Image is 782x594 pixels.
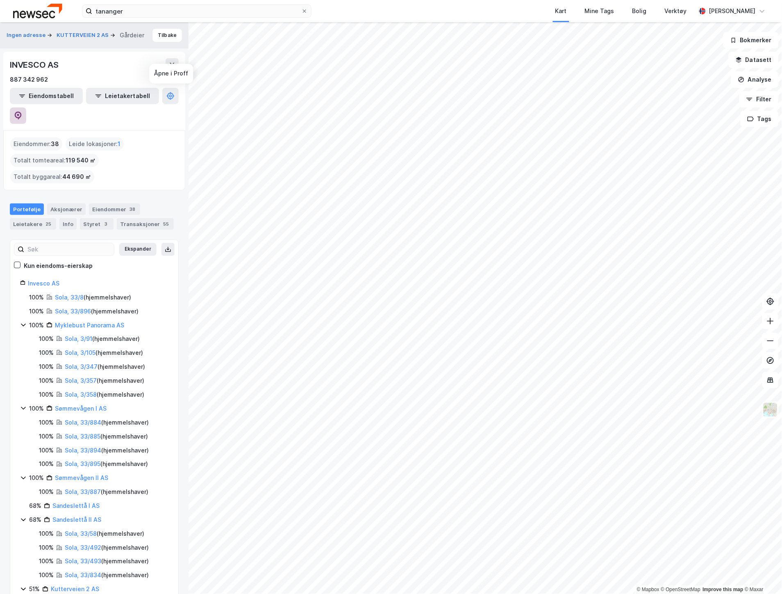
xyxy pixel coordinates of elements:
a: Mapbox [637,587,659,593]
div: ( hjemmelshaver ) [65,445,149,455]
div: [PERSON_NAME] [709,6,756,16]
div: Totalt byggareal : [10,170,94,183]
a: Sola, 33/896 [55,308,91,315]
div: Styret [80,218,114,230]
div: 55 [161,220,170,228]
div: ( hjemmelshaver ) [65,571,149,580]
div: 100% [29,292,44,302]
button: Filter [739,91,779,107]
div: Info [59,218,77,230]
div: 100% [39,445,54,455]
div: 38 [128,205,137,213]
div: 100% [29,320,44,330]
div: 100% [39,418,54,427]
a: Kutterveien 2 AS [51,586,99,593]
div: ( hjemmelshaver ) [65,418,149,427]
div: ( hjemmelshaver ) [65,376,144,386]
div: INVESCO AS [10,58,60,71]
a: Sola, 3/357 [65,377,97,384]
div: ( hjemmelshaver ) [65,529,144,539]
div: Kart [555,6,567,16]
div: 100% [39,362,54,372]
div: Gårdeier [120,30,144,40]
button: Ingen adresse [7,31,47,39]
a: Sola, 33/8 [55,294,84,301]
div: Eiendommer : [10,137,62,151]
div: Portefølje [10,203,44,215]
a: Sola, 33/884 [65,419,101,426]
div: ( hjemmelshaver ) [65,362,145,372]
a: Sola, 33/885 [65,433,100,440]
a: Sola, 33/58 [65,530,97,537]
a: Sømmevågen II AS [55,475,108,482]
button: Tilbake [152,29,182,42]
img: newsec-logo.f6e21ccffca1b3a03d2d.png [13,4,62,18]
a: Sandeslettå I AS [52,503,100,509]
button: Datasett [729,52,779,68]
div: 68% [29,501,41,511]
div: ( hjemmelshaver ) [65,459,148,469]
div: ( hjemmelshaver ) [65,543,149,553]
a: Improve this map [703,587,743,593]
span: 44 690 ㎡ [62,172,91,182]
div: ( hjemmelshaver ) [65,334,140,344]
div: 100% [29,306,44,316]
a: Invesco AS [28,280,59,287]
div: 100% [39,571,54,580]
div: 25 [44,220,53,228]
a: OpenStreetMap [661,587,701,593]
div: Leide lokasjoner : [66,137,124,151]
button: Ekspander [119,243,157,256]
div: 100% [39,334,54,344]
div: 887 342 962 [10,75,48,85]
a: Sola, 33/492 [65,544,101,551]
a: Sola, 3/105 [65,349,95,356]
div: Kontrollprogram for chat [741,555,782,594]
button: Tags [741,111,779,127]
iframe: Chat Widget [741,555,782,594]
span: 38 [51,139,59,149]
div: Aksjonærer [47,203,86,215]
a: Sola, 33/894 [65,447,101,454]
div: ( hjemmelshaver ) [65,348,143,358]
div: 100% [39,543,54,553]
div: 68% [29,515,41,525]
a: Sola, 3/347 [65,363,98,370]
div: 100% [29,473,44,483]
div: 100% [39,432,54,441]
a: Sola, 33/887 [65,489,101,496]
div: 100% [29,404,44,414]
a: Sømmevågen I AS [55,405,107,412]
a: Sola, 33/895 [65,461,100,468]
div: Bolig [632,6,647,16]
img: Z [763,402,778,418]
a: Sola, 3/91 [65,335,92,342]
div: Totalt tomteareal : [10,154,99,167]
span: 1 [118,139,120,149]
div: 3 [102,220,110,228]
div: ( hjemmelshaver ) [65,432,148,441]
div: ( hjemmelshaver ) [55,292,131,302]
button: Analyse [731,71,779,88]
button: Bokmerker [723,32,779,48]
div: 100% [39,390,54,400]
div: ( hjemmelshaver ) [65,487,148,497]
div: 100% [39,529,54,539]
div: Eiendommer [89,203,140,215]
div: 100% [39,487,54,497]
input: Søk på adresse, matrikkel, gårdeiere, leietakere eller personer [92,5,301,17]
button: Leietakertabell [86,88,159,104]
div: Leietakere [10,218,56,230]
a: Sola, 33/834 [65,572,101,579]
a: Sandeslettå II AS [52,516,101,523]
div: 100% [39,557,54,567]
a: Sola, 3/358 [65,391,97,398]
div: 100% [39,348,54,358]
div: ( hjemmelshaver ) [55,306,139,316]
div: Transaksjoner [117,218,174,230]
div: 100% [39,459,54,469]
div: Mine Tags [585,6,614,16]
a: Sola, 33/493 [65,558,101,565]
div: ( hjemmelshaver ) [65,557,149,567]
div: 100% [39,376,54,386]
